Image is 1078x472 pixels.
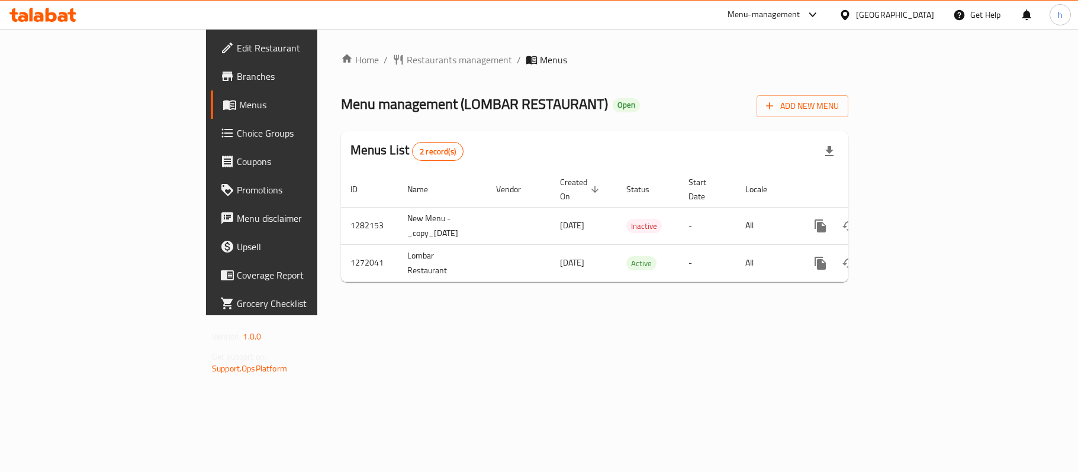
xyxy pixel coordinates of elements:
[212,329,241,344] span: Version:
[728,8,800,22] div: Menu-management
[398,244,487,282] td: Lombar Restaurant
[560,255,584,270] span: [DATE]
[211,261,386,289] a: Coverage Report
[736,207,797,244] td: All
[211,232,386,261] a: Upsell
[407,182,443,196] span: Name
[212,349,266,364] span: Get support on:
[797,172,929,208] th: Actions
[237,69,377,83] span: Branches
[211,147,386,176] a: Coupons
[1058,8,1063,21] span: h
[211,176,386,204] a: Promotions
[211,90,386,119] a: Menus
[745,182,783,196] span: Locale
[626,219,662,233] span: Inactive
[540,53,567,67] span: Menus
[613,100,640,110] span: Open
[815,137,844,166] div: Export file
[211,119,386,147] a: Choice Groups
[412,142,464,161] div: Total records count
[626,219,662,233] div: Inactive
[212,361,287,376] a: Support.OpsPlatform
[237,154,377,169] span: Coupons
[679,207,736,244] td: -
[211,62,386,90] a: Branches
[237,296,377,311] span: Grocery Checklist
[407,53,512,67] span: Restaurants management
[237,41,377,55] span: Edit Restaurant
[211,204,386,232] a: Menu disclaimer
[835,212,863,240] button: Change Status
[835,249,863,277] button: Change Status
[806,212,835,240] button: more
[237,211,377,225] span: Menu disclaimer
[517,53,521,67] li: /
[856,8,934,21] div: [GEOGRAPHIC_DATA]
[237,240,377,254] span: Upsell
[392,53,512,67] a: Restaurants management
[239,98,377,112] span: Menus
[211,289,386,318] a: Grocery Checklist
[626,257,657,270] span: Active
[766,99,839,114] span: Add New Menu
[243,329,261,344] span: 1.0.0
[560,218,584,233] span: [DATE]
[626,256,657,270] div: Active
[350,182,373,196] span: ID
[688,175,722,203] span: Start Date
[237,126,377,140] span: Choice Groups
[350,141,464,161] h2: Menus List
[341,172,929,282] table: enhanced table
[237,268,377,282] span: Coverage Report
[398,207,487,244] td: New Menu - _copy_[DATE]
[613,98,640,112] div: Open
[626,182,665,196] span: Status
[757,95,848,117] button: Add New Menu
[679,244,736,282] td: -
[496,182,536,196] span: Vendor
[806,249,835,277] button: more
[413,146,463,157] span: 2 record(s)
[341,90,608,117] span: Menu management ( LOMBAR RESTAURANT )
[211,34,386,62] a: Edit Restaurant
[736,244,797,282] td: All
[560,175,603,203] span: Created On
[341,53,848,67] nav: breadcrumb
[237,183,377,197] span: Promotions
